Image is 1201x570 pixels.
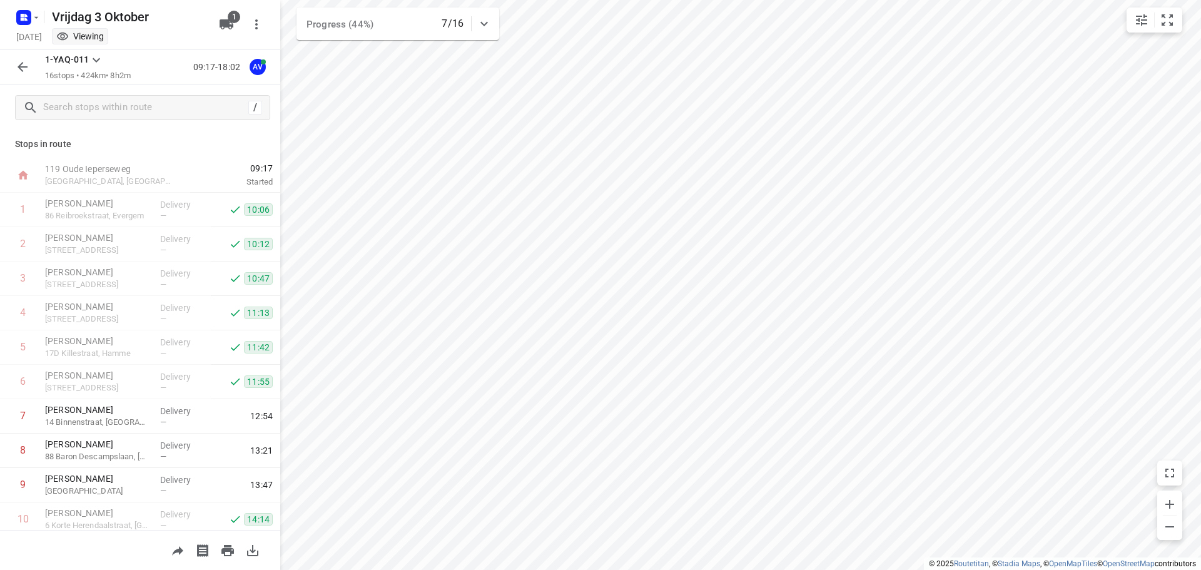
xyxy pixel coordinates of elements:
p: Started [190,176,273,188]
span: — [160,417,166,427]
span: — [160,383,166,392]
div: 4 [20,307,26,318]
span: 09:17 [190,162,273,175]
p: 1 Van Duysestraat, Lokeren [45,313,150,325]
p: [STREET_ADDRESS] [45,244,150,257]
span: Progress (44%) [307,19,373,30]
p: [PERSON_NAME] [45,232,150,244]
p: 09:17-18:02 [193,61,245,74]
p: [PERSON_NAME] [45,197,150,210]
p: Delivery [160,439,206,452]
p: [PERSON_NAME] [45,438,150,450]
span: 11:42 [244,341,273,354]
p: [PERSON_NAME] [45,507,150,519]
div: small contained button group [1127,8,1182,33]
p: Delivery [160,267,206,280]
span: Download route [240,544,265,556]
span: — [160,486,166,496]
p: Delivery [160,474,206,486]
p: [GEOGRAPHIC_DATA] [45,485,150,497]
p: [PERSON_NAME] [45,472,150,485]
p: [PERSON_NAME] [45,335,150,347]
span: — [160,211,166,220]
li: © 2025 , © , © © contributors [929,559,1196,568]
div: 7 [20,410,26,422]
p: Stops in route [15,138,265,151]
span: 1 [228,11,240,23]
p: 14 Binnenstraat, [GEOGRAPHIC_DATA] [45,416,150,429]
span: 10:06 [244,203,273,216]
span: — [160,280,166,289]
p: Delivery [160,198,206,211]
a: OpenStreetMap [1103,559,1155,568]
div: You are currently in view mode. To make any changes, go to edit project. [56,30,104,43]
div: 8 [20,444,26,456]
button: 1 [214,12,239,37]
span: 11:55 [244,375,273,388]
p: [PERSON_NAME] [45,369,150,382]
span: Print shipping labels [190,544,215,556]
input: Search stops within route [43,98,248,118]
p: [PERSON_NAME] [45,300,150,313]
p: 81 Antwerpsesteenweg, Lochristi [45,278,150,291]
span: Print route [215,544,240,556]
span: 13:21 [250,444,273,457]
span: Assigned to Axel Verzele [245,61,270,73]
p: 17D Killestraat, Hamme [45,347,150,360]
div: 3 [20,272,26,284]
span: 10:12 [244,238,273,250]
span: — [160,521,166,530]
p: [PERSON_NAME] [45,404,150,416]
p: 86 Reibroekstraat, Evergem [45,210,150,222]
svg: Done [229,375,241,388]
p: 1-YAQ-011 [45,53,89,66]
p: [STREET_ADDRESS] [45,382,150,394]
span: — [160,349,166,358]
p: 6 Korte Herendaalstraat, Lubbeek [45,519,150,532]
a: Stadia Maps [998,559,1040,568]
span: 13:47 [250,479,273,491]
svg: Done [229,203,241,216]
svg: Done [229,272,241,285]
span: — [160,245,166,255]
p: 16 stops • 424km • 8h2m [45,70,131,82]
span: Share route [165,544,190,556]
svg: Done [229,238,241,250]
div: Progress (44%)7/16 [296,8,499,40]
p: [GEOGRAPHIC_DATA], [GEOGRAPHIC_DATA] [45,175,175,188]
button: More [244,12,269,37]
p: Delivery [160,370,206,383]
div: 10 [18,513,29,525]
div: / [248,101,262,115]
div: 1 [20,203,26,215]
p: Delivery [160,405,206,417]
div: 6 [20,375,26,387]
div: 9 [20,479,26,491]
span: 14:14 [244,513,273,526]
a: OpenMapTiles [1049,559,1097,568]
span: — [160,314,166,323]
span: 11:13 [244,307,273,319]
p: 88 Baron Descampslaan, [GEOGRAPHIC_DATA] [45,450,150,463]
p: 119 Oude Ieperseweg [45,163,175,175]
div: 5 [20,341,26,353]
span: — [160,452,166,461]
span: 12:54 [250,410,273,422]
p: Delivery [160,233,206,245]
svg: Done [229,341,241,354]
p: Delivery [160,336,206,349]
svg: Done [229,307,241,319]
p: Delivery [160,302,206,314]
p: [PERSON_NAME] [45,266,150,278]
span: 10:47 [244,272,273,285]
div: 2 [20,238,26,250]
a: Routetitan [954,559,989,568]
p: Delivery [160,508,206,521]
button: Map settings [1129,8,1154,33]
svg: Done [229,513,241,526]
button: Fit zoom [1155,8,1180,33]
p: 7/16 [442,16,464,31]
